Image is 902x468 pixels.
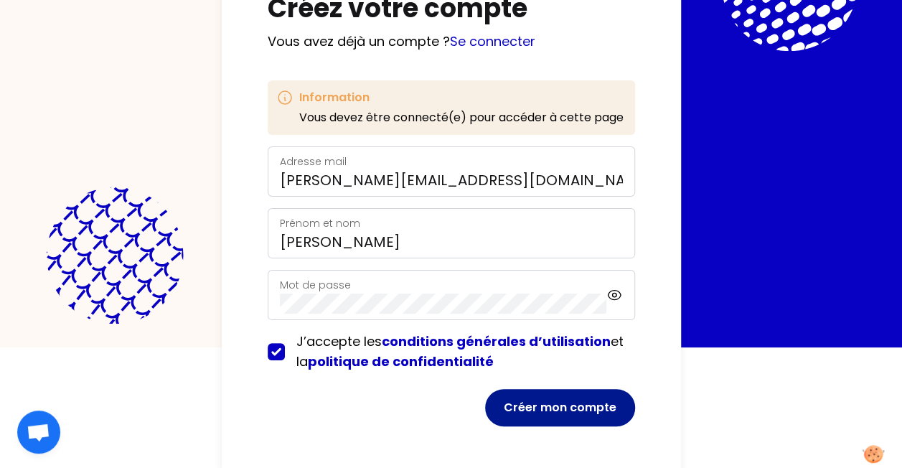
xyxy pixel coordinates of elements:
[450,32,535,50] a: Se connecter
[308,352,494,370] a: politique de confidentialité
[280,278,351,292] label: Mot de passe
[280,154,347,169] label: Adresse mail
[296,332,624,370] span: J’accepte les et la
[299,89,624,106] h3: Information
[382,332,611,350] a: conditions générales d’utilisation
[17,411,60,454] div: Ouvrir le chat
[280,216,360,230] label: Prénom et nom
[268,32,635,52] p: Vous avez déjà un compte ?
[485,389,635,426] button: Créer mon compte
[299,109,624,126] p: Vous devez être connecté(e) pour accéder à cette page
